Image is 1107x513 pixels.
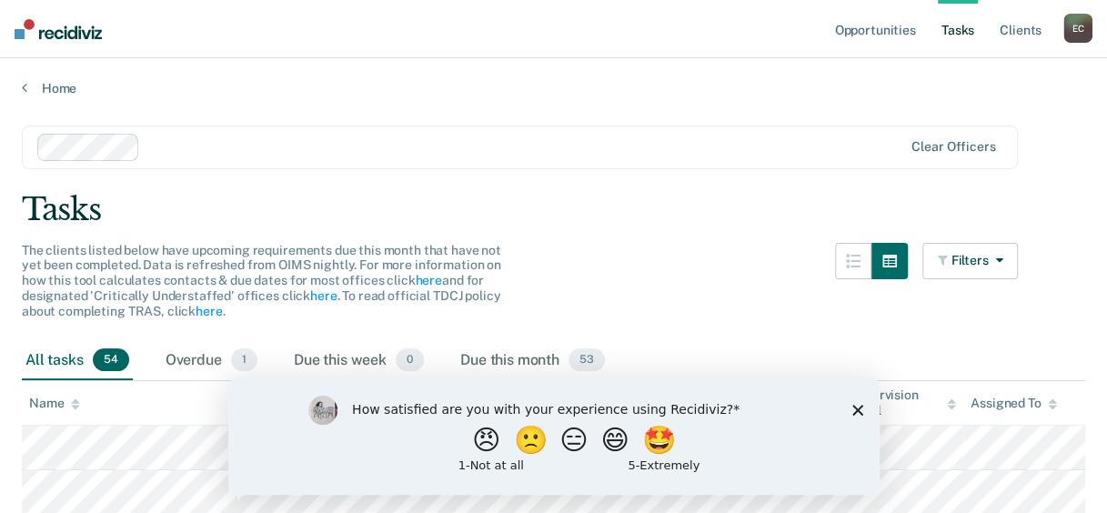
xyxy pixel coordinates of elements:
span: 1 [231,348,257,372]
div: Tasks [22,191,1085,228]
a: here [196,304,222,318]
a: Home [22,80,1085,96]
div: Due this week0 [290,341,428,381]
div: Clear officers [911,139,995,155]
span: The clients listed below have upcoming requirements due this month that have not yet been complet... [22,243,501,318]
div: Supervision Level [850,387,956,418]
span: 54 [93,348,129,372]
iframe: Survey by Kim from Recidiviz [228,377,880,495]
div: Assigned To [971,396,1057,411]
div: E C [1063,14,1092,43]
button: Filters [922,243,1019,279]
div: Due this month53 [457,341,609,381]
div: Name [29,396,80,411]
span: 0 [396,348,424,372]
img: Recidiviz [15,19,102,39]
button: EC [1063,14,1092,43]
a: here [310,288,337,303]
span: 53 [569,348,605,372]
div: Overdue1 [162,341,261,381]
a: here [415,273,441,287]
div: All tasks54 [22,341,133,381]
